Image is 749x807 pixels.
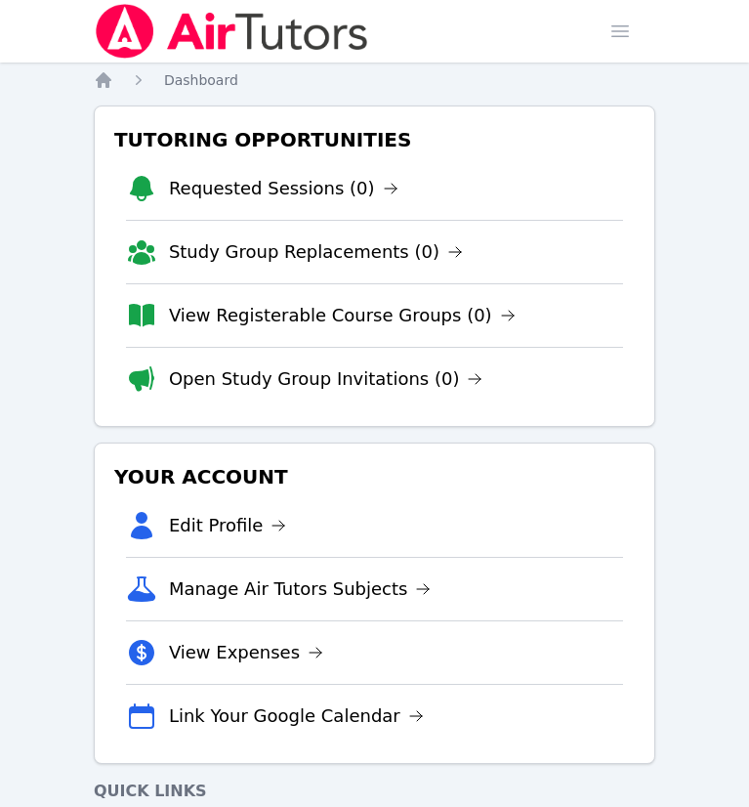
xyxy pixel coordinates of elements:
nav: Breadcrumb [94,70,655,90]
a: View Expenses [169,639,323,666]
span: Dashboard [164,72,238,88]
h3: Your Account [110,459,639,494]
a: Requested Sessions (0) [169,175,398,202]
a: Edit Profile [169,512,287,539]
a: Study Group Replacements (0) [169,238,463,266]
a: View Registerable Course Groups (0) [169,302,516,329]
a: Link Your Google Calendar [169,702,424,730]
a: Dashboard [164,70,238,90]
img: Air Tutors [94,4,370,59]
h4: Quick Links [94,780,655,803]
h3: Tutoring Opportunities [110,122,639,157]
a: Manage Air Tutors Subjects [169,575,432,603]
a: Open Study Group Invitations (0) [169,365,483,393]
